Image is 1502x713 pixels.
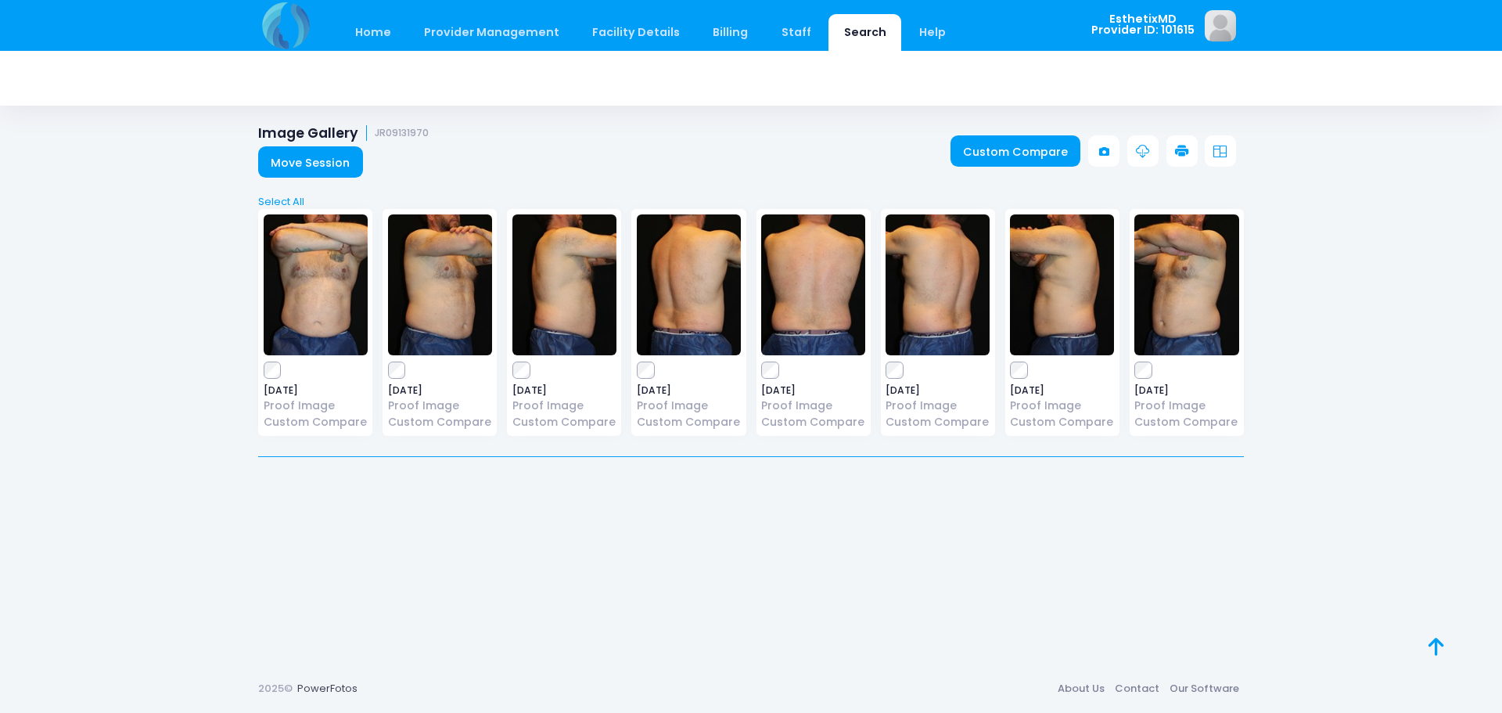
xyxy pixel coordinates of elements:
[637,414,741,430] a: Custom Compare
[258,146,363,178] a: Move Session
[886,214,990,355] img: image
[1010,414,1114,430] a: Custom Compare
[886,386,990,395] span: [DATE]
[637,214,741,355] img: image
[761,414,865,430] a: Custom Compare
[297,681,358,696] a: PowerFotos
[1205,10,1236,41] img: image
[388,214,492,355] img: image
[637,398,741,414] a: Proof Image
[1134,398,1238,414] a: Proof Image
[1164,675,1244,703] a: Our Software
[1134,214,1238,355] img: image
[1091,13,1195,36] span: EsthetixMD Provider ID: 101615
[264,414,368,430] a: Custom Compare
[512,386,616,395] span: [DATE]
[258,125,429,142] h1: Image Gallery
[828,14,901,51] a: Search
[637,386,741,395] span: [DATE]
[886,414,990,430] a: Custom Compare
[512,414,616,430] a: Custom Compare
[1109,675,1164,703] a: Contact
[1052,675,1109,703] a: About Us
[1134,414,1238,430] a: Custom Compare
[512,398,616,414] a: Proof Image
[698,14,764,51] a: Billing
[761,386,865,395] span: [DATE]
[388,398,492,414] a: Proof Image
[1010,214,1114,355] img: image
[904,14,961,51] a: Help
[1010,398,1114,414] a: Proof Image
[340,14,406,51] a: Home
[950,135,1081,167] a: Custom Compare
[761,214,865,355] img: image
[1134,386,1238,395] span: [DATE]
[1010,386,1114,395] span: [DATE]
[761,398,865,414] a: Proof Image
[512,214,616,355] img: image
[264,386,368,395] span: [DATE]
[388,414,492,430] a: Custom Compare
[253,194,1249,210] a: Select All
[264,398,368,414] a: Proof Image
[886,398,990,414] a: Proof Image
[766,14,826,51] a: Staff
[577,14,695,51] a: Facility Details
[388,386,492,395] span: [DATE]
[258,681,293,696] span: 2025©
[375,128,429,139] small: JR09131970
[264,214,368,355] img: image
[408,14,574,51] a: Provider Management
